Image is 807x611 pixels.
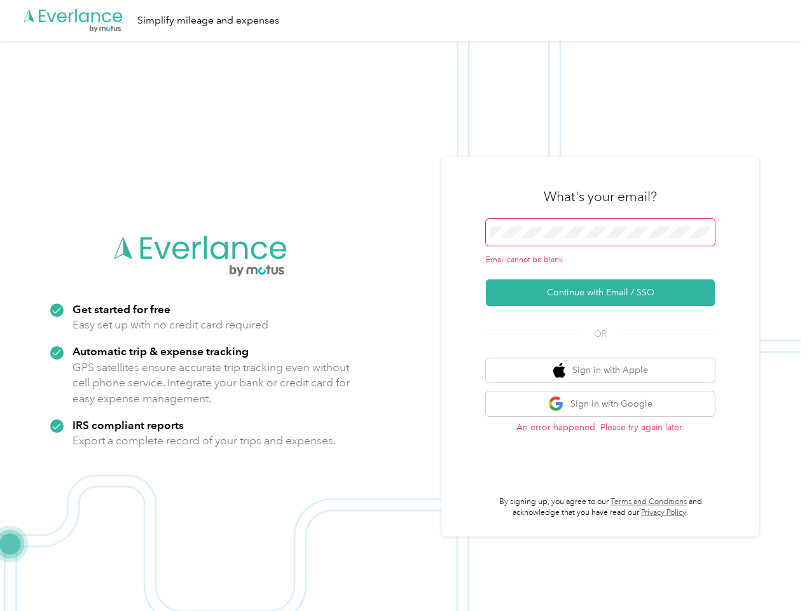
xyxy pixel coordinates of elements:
[548,396,564,412] img: google logo
[544,188,657,206] h3: What's your email?
[610,497,687,507] a: Terms and Conditions
[486,496,715,519] p: By signing up, you agree to our and acknowledge that you have read our .
[641,508,686,517] a: Privacy Policy
[486,358,715,383] button: apple logoSign in with Apple
[486,255,715,266] div: Email cannot be blank
[486,421,715,434] p: An error happened. Please try again later.
[72,433,336,449] p: Export a complete record of your trips and expenses.
[578,327,623,341] span: OR
[553,363,566,379] img: apple logo
[486,391,715,416] button: google logoSign in with Google
[72,344,249,358] strong: Automatic trip & expense tracking
[72,317,268,333] p: Easy set up with no credit card required
[72,418,184,432] strong: IRS compliant reports
[72,302,170,316] strong: Get started for free
[137,13,279,29] div: Simplify mileage and expenses
[486,279,715,306] button: Continue with Email / SSO
[72,360,350,407] p: GPS satellites ensure accurate trip tracking even without cell phone service. Integrate your bank...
